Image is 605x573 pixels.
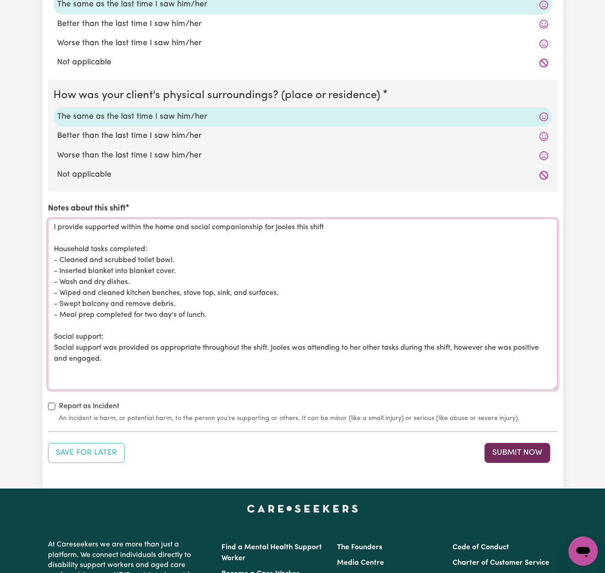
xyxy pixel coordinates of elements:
[48,203,126,215] label: Notes about this shift
[57,57,548,68] label: Not applicable
[337,559,384,567] a: Media Centre
[221,544,322,562] a: Find a Mental Health Support Worker
[247,505,358,512] a: Careseekers home page
[568,536,598,566] iframe: Button to launch messaging window
[57,37,548,49] label: Worse than the last time I saw him/her
[53,87,384,104] legend: How was your client's physical surroundings? (place or residence)
[337,544,382,551] a: The Founders
[59,401,119,412] label: Report as Incident
[59,414,558,423] small: An incident is harm, or potential harm, to the person you're supporting or others. It can be mino...
[57,18,548,30] label: Better than the last time I saw him/her
[452,559,549,567] a: Charter of Customer Service
[48,219,558,390] textarea: I provide supported within the home and social companionship for Jooles this shift Household task...
[452,544,509,551] a: Code of Conduct
[484,443,550,463] button: Submit your job report
[57,111,548,123] label: The same as the last time I saw him/her
[57,169,548,181] label: Not applicable
[57,130,548,142] label: Better than the last time I saw him/her
[48,443,125,463] button: Save your job report
[57,150,548,162] label: Worse than the last time I saw him/her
